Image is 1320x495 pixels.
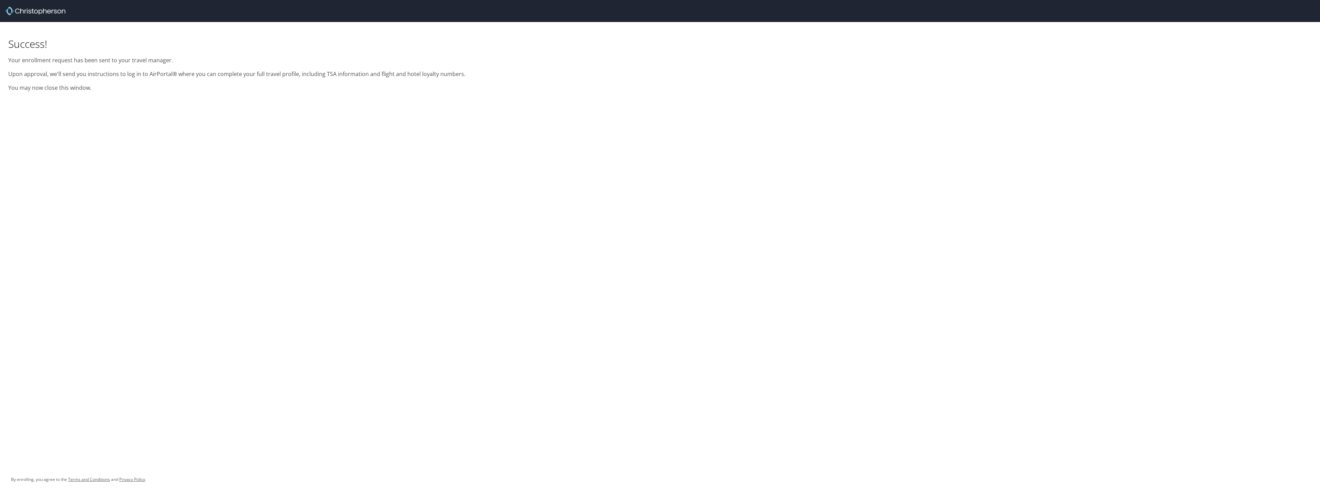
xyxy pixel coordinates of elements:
p: Upon approval, we'll send you instructions to log in to AirPortal® where you can complete your fu... [8,70,652,78]
a: Privacy Policy [119,476,145,482]
a: Terms and Conditions [68,476,110,482]
h1: Success! [8,37,652,51]
p: You may now close this window. [8,84,652,92]
p: Your enrollment request has been sent to your travel manager. [8,56,652,64]
div: By enrolling, you agree to the and . [11,471,146,488]
img: cbt logo [5,7,65,15]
